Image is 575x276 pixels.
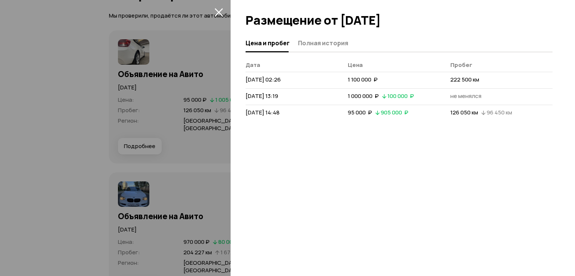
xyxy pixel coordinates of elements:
span: Полная история [298,39,348,47]
span: 95 000 ₽ [348,108,372,116]
span: 905 000 ₽ [381,108,408,116]
span: 222 500 км [450,76,479,83]
span: не менялся [450,92,481,100]
button: закрыть [213,6,225,18]
span: 1 100 000 ₽ [348,76,378,83]
span: [DATE] 13:19 [246,92,278,100]
span: 96 450 км [487,108,512,116]
span: Пробег [450,61,472,69]
span: [DATE] 14:48 [246,108,280,116]
span: Дата [246,61,260,69]
span: Цена и пробег [246,39,290,47]
span: [DATE] 02:26 [246,76,281,83]
span: 100 000 ₽ [387,92,414,100]
span: 126 050 км [450,108,478,116]
span: Цена [348,61,363,69]
span: 1 000 000 ₽ [348,92,379,100]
